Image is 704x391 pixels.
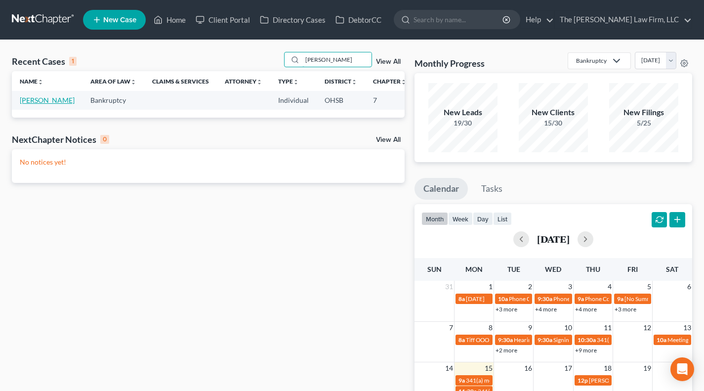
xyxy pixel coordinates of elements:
span: 9:30a [538,295,552,303]
a: View All [376,58,401,65]
span: 14 [444,362,454,374]
span: 9a [458,377,465,384]
button: list [493,212,512,225]
span: 341(a) meeting for [PERSON_NAME] [466,377,561,384]
span: Thu [586,265,600,273]
span: 18 [603,362,613,374]
span: Fri [627,265,638,273]
span: [DATE] [466,295,485,303]
div: New Leads [428,107,497,118]
input: Search by name... [302,52,372,67]
span: 9:30a [498,336,513,344]
a: Area of Lawunfold_more [90,78,136,85]
span: Phone Consultation - [PERSON_NAME] [509,295,611,303]
span: 12 [642,322,652,334]
i: unfold_more [256,79,262,85]
span: [No Summary] [624,295,662,303]
a: Help [521,11,554,29]
span: Hearing for [PERSON_NAME] & [PERSON_NAME] [514,336,643,344]
input: Search by name... [414,10,504,29]
th: Claims & Services [144,71,217,91]
div: 19/30 [428,118,497,128]
span: 9a [578,295,584,303]
a: View All [376,136,401,143]
h3: Monthly Progress [414,57,485,69]
div: Bankruptcy [576,56,607,65]
span: Tue [507,265,520,273]
span: 16 [523,362,533,374]
span: Sun [427,265,442,273]
span: 1 [488,281,494,293]
td: Bankruptcy [83,91,144,109]
div: NextChapter Notices [12,133,109,145]
span: 10:30a [578,336,596,344]
i: unfold_more [130,79,136,85]
span: 8a [458,295,465,303]
h2: [DATE] [537,234,570,244]
span: 10 [563,322,573,334]
span: 2 [527,281,533,293]
span: 9:30a [538,336,552,344]
a: DebtorCC [331,11,386,29]
span: Sat [666,265,678,273]
span: 7 [448,322,454,334]
span: Mon [465,265,483,273]
div: 1 [69,57,77,66]
a: Attorneyunfold_more [225,78,262,85]
button: month [421,212,448,225]
i: unfold_more [38,79,43,85]
span: 4 [607,281,613,293]
button: week [448,212,473,225]
span: 3 [567,281,573,293]
a: +3 more [496,305,517,313]
a: +4 more [575,305,597,313]
span: 9 [527,322,533,334]
div: Open Intercom Messenger [670,357,694,381]
a: Nameunfold_more [20,78,43,85]
span: 8a [458,336,465,344]
a: Client Portal [191,11,255,29]
span: 31 [444,281,454,293]
a: +2 more [496,347,517,354]
span: 19 [642,362,652,374]
a: [PERSON_NAME] [20,96,75,104]
span: Wed [545,265,561,273]
span: 15 [484,362,494,374]
td: Individual [270,91,317,109]
p: No notices yet! [20,157,397,167]
td: 7 [365,91,414,109]
div: Recent Cases [12,55,77,67]
span: Signing Appointment - [PERSON_NAME] - Chapter 7 [553,336,688,344]
a: Home [149,11,191,29]
span: 10a [657,336,666,344]
div: 5/25 [609,118,678,128]
button: day [473,212,493,225]
span: Tiff OOO [466,336,489,344]
a: +3 more [615,305,636,313]
div: 0 [100,135,109,144]
span: 11 [603,322,613,334]
span: 10a [498,295,508,303]
span: 341(a) meeting for [PERSON_NAME] [597,336,692,344]
span: 13 [682,322,692,334]
span: 9a [617,295,623,303]
a: Tasks [472,178,511,200]
a: Typeunfold_more [278,78,299,85]
a: Districtunfold_more [325,78,357,85]
div: New Filings [609,107,678,118]
i: unfold_more [401,79,407,85]
i: unfold_more [293,79,299,85]
a: Calendar [414,178,468,200]
a: Directory Cases [255,11,331,29]
i: unfold_more [351,79,357,85]
span: 5 [646,281,652,293]
div: New Clients [519,107,588,118]
span: 8 [488,322,494,334]
td: OHSB [317,91,365,109]
a: The [PERSON_NAME] Law Firm, LLC [555,11,692,29]
span: New Case [103,16,136,24]
span: Phone Consultation - [PERSON_NAME] [553,295,655,303]
a: +9 more [575,347,597,354]
div: 15/30 [519,118,588,128]
span: 17 [563,362,573,374]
